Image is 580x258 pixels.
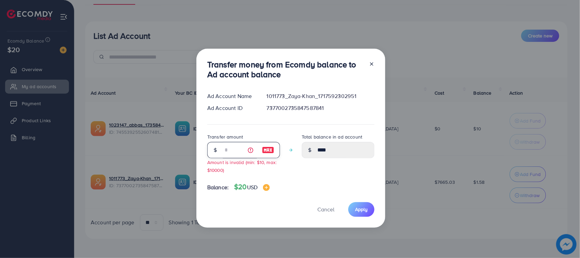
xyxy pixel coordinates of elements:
div: 1011773_Zaya-Khan_1717592302951 [261,92,380,100]
span: Balance: [207,183,229,191]
button: Cancel [309,202,343,217]
button: Apply [348,202,374,217]
img: image [262,146,274,154]
span: Cancel [317,206,334,213]
small: Amount is invalid (min: $10, max: $10000) [207,159,277,173]
div: Ad Account ID [202,104,261,112]
img: image [263,184,270,191]
div: Ad Account Name [202,92,261,100]
h4: $20 [234,183,270,191]
label: Total balance in ad account [302,133,362,140]
label: Transfer amount [207,133,243,140]
h3: Transfer money from Ecomdy balance to Ad account balance [207,60,364,79]
span: Apply [355,206,368,213]
div: 7377002735847587841 [261,104,380,112]
span: USD [247,183,258,191]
